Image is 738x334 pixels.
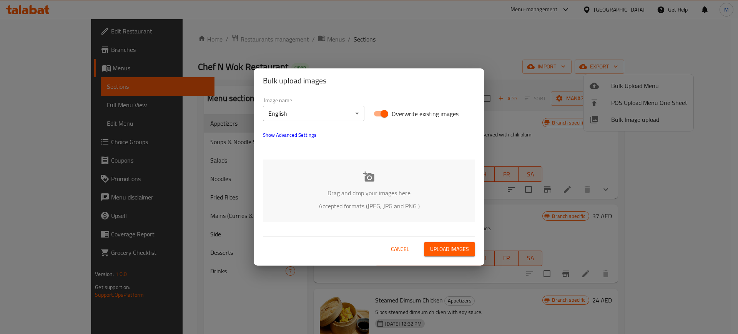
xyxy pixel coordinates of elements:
[263,130,316,140] span: Show Advanced Settings
[263,106,364,121] div: English
[274,201,464,211] p: Accepted formats (JPEG, JPG and PNG )
[391,244,409,254] span: Cancel
[258,126,321,144] button: show more
[263,75,475,87] h2: Bulk upload images
[424,242,475,256] button: Upload images
[274,188,464,198] p: Drag and drop your images here
[430,244,469,254] span: Upload images
[392,109,459,118] span: Overwrite existing images
[388,242,412,256] button: Cancel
